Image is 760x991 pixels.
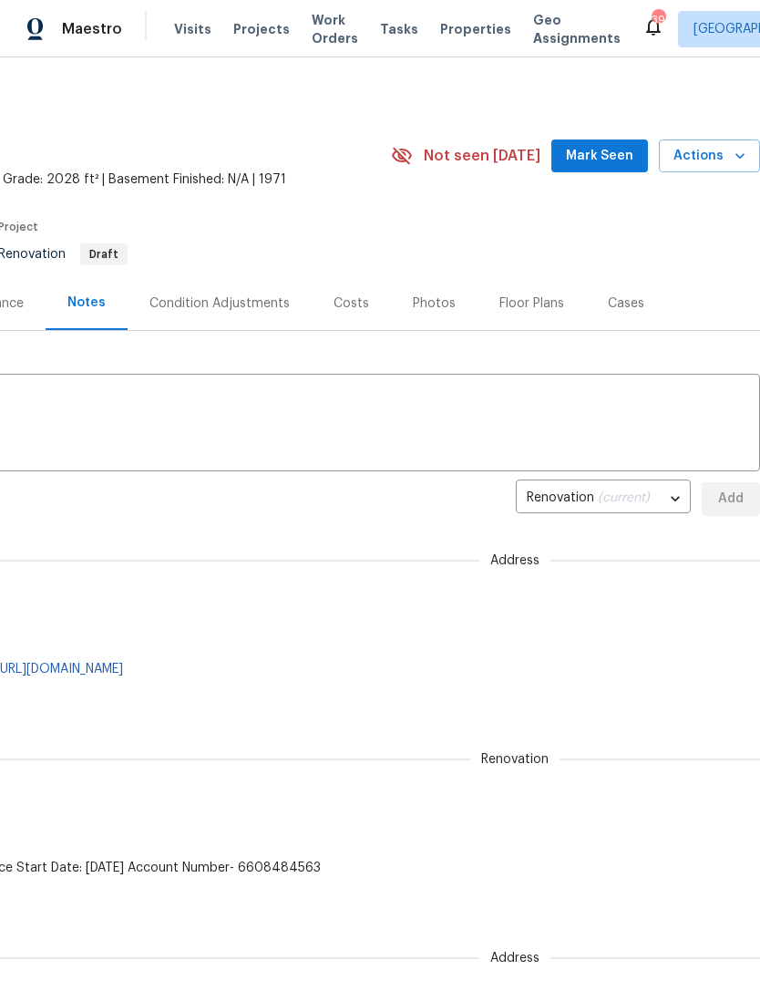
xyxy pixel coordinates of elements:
span: Geo Assignments [533,11,621,47]
span: Address [479,949,550,967]
div: Cases [608,294,644,313]
span: Renovation [470,750,560,769]
span: Work Orders [312,11,358,47]
div: Notes [67,294,106,312]
span: Draft [82,249,126,260]
div: Costs [334,294,369,313]
span: Mark Seen [566,145,633,168]
div: Renovation (current) [516,477,691,521]
span: Properties [440,20,511,38]
span: Projects [233,20,290,38]
span: Maestro [62,20,122,38]
span: Not seen [DATE] [424,147,540,165]
span: Tasks [380,23,418,36]
span: Address [479,552,550,570]
div: Floor Plans [499,294,564,313]
div: Condition Adjustments [149,294,290,313]
button: Actions [659,139,760,173]
span: (current) [598,491,650,504]
span: Visits [174,20,211,38]
span: Actions [673,145,745,168]
button: Mark Seen [551,139,648,173]
div: Photos [413,294,456,313]
div: 39 [652,11,664,29]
